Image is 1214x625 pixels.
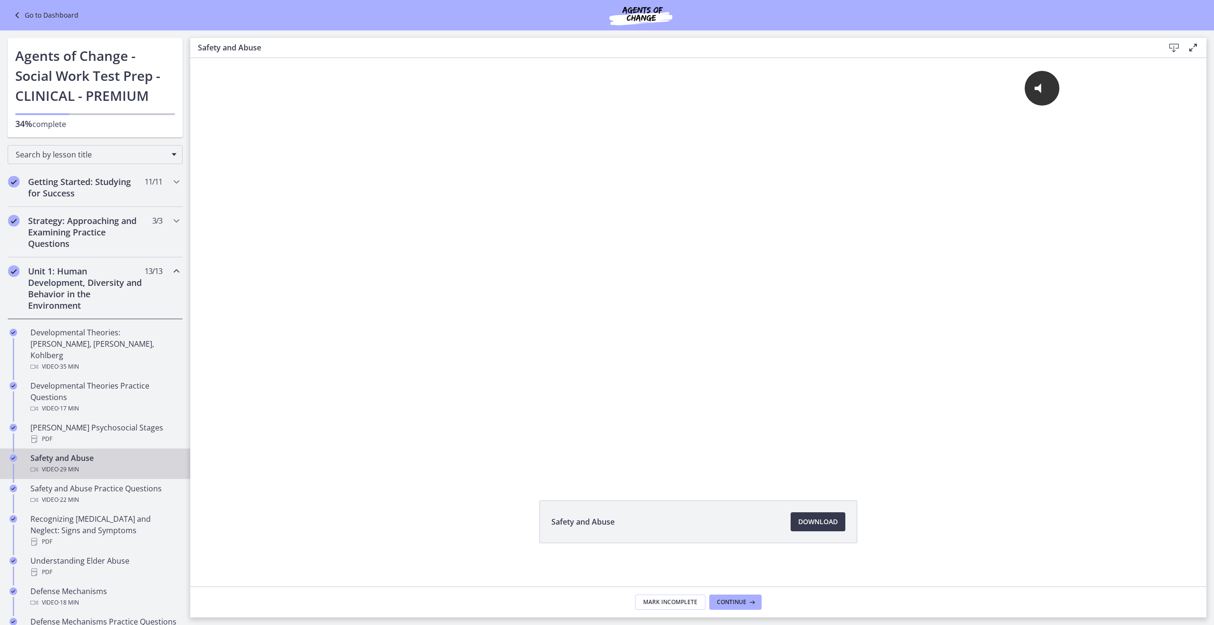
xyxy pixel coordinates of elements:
div: Understanding Elder Abuse [30,555,179,578]
div: Video [30,403,179,414]
span: Download [798,516,838,527]
i: Completed [10,329,17,336]
i: Completed [10,454,17,462]
a: Download [791,512,845,531]
i: Completed [8,265,20,277]
span: · 29 min [59,464,79,475]
div: Video [30,494,179,506]
i: Completed [10,424,17,431]
a: Go to Dashboard [11,10,78,21]
span: 11 / 11 [145,176,162,187]
span: Search by lesson title [16,149,167,160]
div: PDF [30,536,179,547]
p: complete [15,118,175,130]
img: Agents of Change Social Work Test Prep [584,4,698,27]
div: Recognizing [MEDICAL_DATA] and Neglect: Signs and Symptoms [30,513,179,547]
div: PDF [30,433,179,445]
div: Developmental Theories Practice Questions [30,380,179,414]
div: Video [30,464,179,475]
h3: Safety and Abuse [198,42,1149,53]
i: Completed [10,485,17,492]
div: Video [30,361,179,372]
span: · 35 min [59,361,79,372]
i: Completed [8,215,20,226]
div: Search by lesson title [8,145,183,164]
div: Defense Mechanisms [30,586,179,608]
span: Continue [717,598,746,606]
div: Safety and Abuse [30,452,179,475]
span: 34% [15,118,32,129]
i: Completed [10,515,17,523]
span: · 22 min [59,494,79,506]
div: [PERSON_NAME] Psychosocial Stages [30,422,179,445]
i: Completed [10,587,17,595]
i: Completed [10,382,17,390]
iframe: Video Lesson [190,58,1206,479]
span: 3 / 3 [152,215,162,226]
h1: Agents of Change - Social Work Test Prep - CLINICAL - PREMIUM [15,46,175,106]
div: Video [30,597,179,608]
h2: Getting Started: Studying for Success [28,176,144,199]
span: Mark Incomplete [643,598,697,606]
div: PDF [30,566,179,578]
i: Completed [10,557,17,565]
div: Safety and Abuse Practice Questions [30,483,179,506]
button: Continue [709,595,762,610]
span: Safety and Abuse [551,516,615,527]
span: · 17 min [59,403,79,414]
button: Mark Incomplete [635,595,705,610]
h2: Strategy: Approaching and Examining Practice Questions [28,215,144,249]
span: 13 / 13 [145,265,162,277]
div: Developmental Theories: [PERSON_NAME], [PERSON_NAME], Kohlberg [30,327,179,372]
i: Completed [8,176,20,187]
h2: Unit 1: Human Development, Diversity and Behavior in the Environment [28,265,144,311]
span: · 18 min [59,597,79,608]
